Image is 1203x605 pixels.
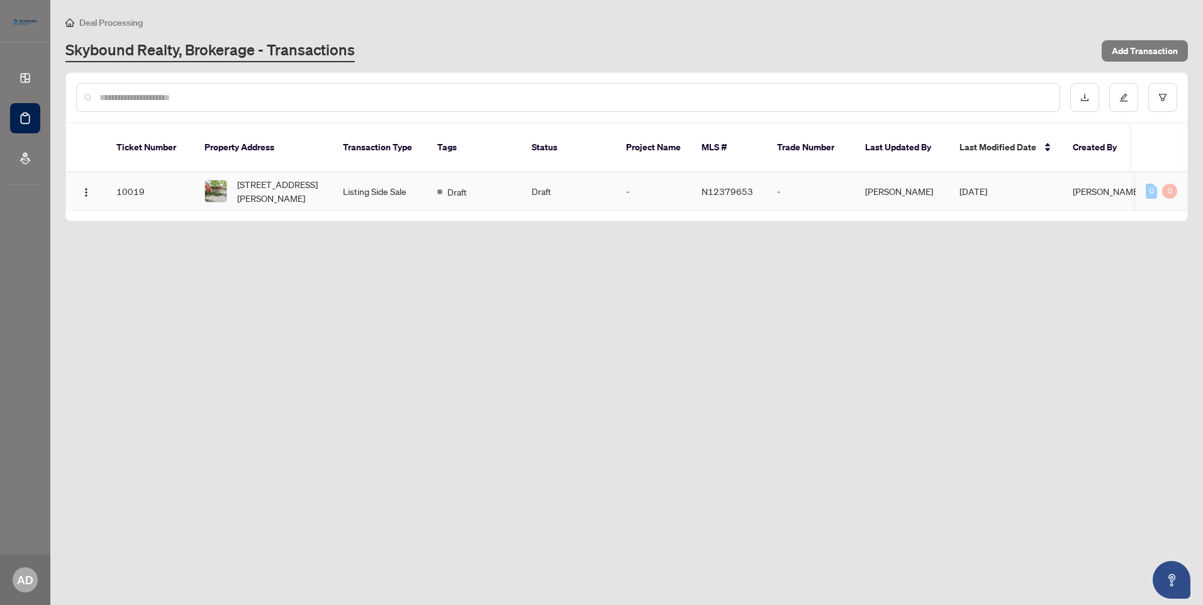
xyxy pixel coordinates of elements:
span: AD [17,571,33,589]
span: download [1080,93,1089,102]
th: MLS # [691,123,767,172]
th: Created By [1063,123,1138,172]
button: filter [1148,83,1177,112]
span: home [65,18,74,27]
span: [STREET_ADDRESS][PERSON_NAME] [237,177,323,205]
td: - [616,172,691,211]
div: 0 [1162,184,1177,199]
span: [PERSON_NAME] [1073,186,1141,197]
button: Add Transaction [1102,40,1188,62]
span: Add Transaction [1112,41,1178,61]
span: edit [1119,93,1128,102]
span: filter [1158,93,1167,102]
td: - [767,172,855,211]
button: Logo [76,181,96,201]
img: Logo [81,187,91,197]
span: [DATE] [960,186,987,197]
td: 10019 [106,172,194,211]
th: Property Address [194,123,333,172]
img: thumbnail-img [205,180,227,202]
th: Project Name [616,123,691,172]
img: logo [10,16,40,28]
button: Open asap [1153,561,1190,599]
span: Draft [447,185,467,199]
td: [PERSON_NAME] [855,172,949,211]
th: Status [522,123,616,172]
button: edit [1109,83,1138,112]
span: N12379653 [702,186,753,197]
td: Draft [522,172,616,211]
th: Ticket Number [106,123,194,172]
th: Trade Number [767,123,855,172]
th: Tags [427,123,522,172]
button: download [1070,83,1099,112]
th: Last Modified Date [949,123,1063,172]
span: Deal Processing [79,17,143,28]
span: Last Modified Date [960,140,1036,154]
a: Skybound Realty, Brokerage - Transactions [65,40,355,62]
th: Transaction Type [333,123,427,172]
th: Last Updated By [855,123,949,172]
div: 0 [1146,184,1157,199]
td: Listing Side Sale [333,172,427,211]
